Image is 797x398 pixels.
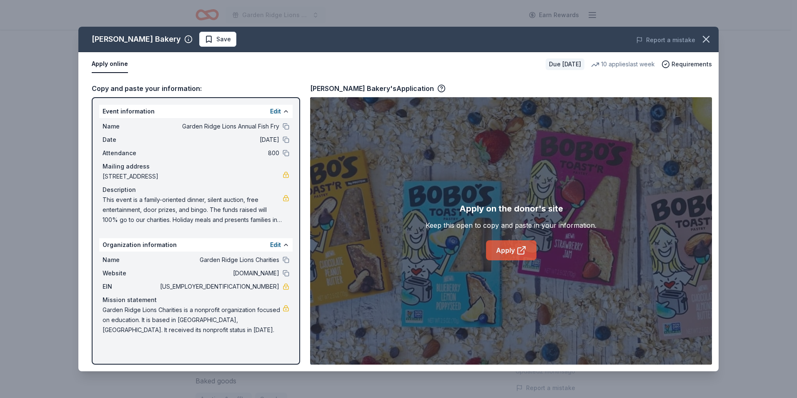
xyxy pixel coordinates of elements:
span: Save [216,34,231,44]
div: [PERSON_NAME] Bakery's Application [310,83,446,94]
div: Mission statement [103,295,289,305]
button: Apply online [92,55,128,73]
button: Save [199,32,236,47]
span: Attendance [103,148,158,158]
div: Keep this open to copy and paste in your information. [426,220,596,230]
span: Garden Ridge Lions Annual Fish Fry [158,121,279,131]
div: Due [DATE] [546,58,584,70]
span: Requirements [672,59,712,69]
span: [STREET_ADDRESS] [103,171,283,181]
span: Garden Ridge Lions Charities is a nonprofit organization focused on education. It is based in [GE... [103,305,283,335]
button: Requirements [662,59,712,69]
span: Name [103,255,158,265]
span: Garden Ridge Lions Charities [158,255,279,265]
div: Apply on the donor's site [459,202,563,215]
div: Event information [99,105,293,118]
div: [PERSON_NAME] Bakery [92,33,181,46]
a: Apply [486,240,536,260]
button: Edit [270,240,281,250]
button: Report a mistake [636,35,695,45]
div: Mailing address [103,161,289,171]
div: Organization information [99,238,293,252]
span: Name [103,121,158,131]
span: [DOMAIN_NAME] [158,268,279,278]
div: Copy and paste your information: [92,83,300,94]
button: Edit [270,106,281,116]
div: Description [103,185,289,195]
span: EIN [103,282,158,292]
span: Website [103,268,158,278]
span: This event is a family-oriented dinner, silent auction, free entertainment, door prizes, and bing... [103,195,283,225]
div: 10 applies last week [591,59,655,69]
span: 800 [158,148,279,158]
span: [US_EMPLOYER_IDENTIFICATION_NUMBER] [158,282,279,292]
span: [DATE] [158,135,279,145]
span: Date [103,135,158,145]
